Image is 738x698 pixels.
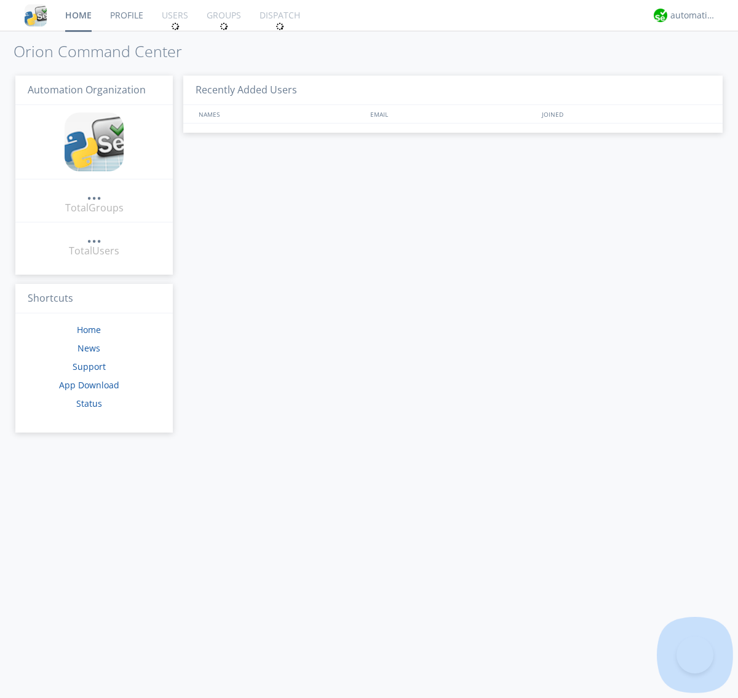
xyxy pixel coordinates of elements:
[76,398,102,409] a: Status
[654,9,667,22] img: d2d01cd9b4174d08988066c6d424eccd
[87,187,101,199] div: ...
[15,284,173,314] h3: Shortcuts
[73,361,106,372] a: Support
[276,22,284,31] img: spin.svg
[77,342,100,354] a: News
[28,83,146,96] span: Automation Organization
[220,22,228,31] img: spin.svg
[65,201,124,215] div: Total Groups
[87,187,101,201] a: ...
[670,9,716,22] div: automation+atlas
[676,637,713,673] iframe: Toggle Customer Support
[59,379,119,391] a: App Download
[171,22,180,31] img: spin.svg
[25,4,47,26] img: cddb5a64eb264b2086981ab96f4c1ba7
[539,105,711,123] div: JOINED
[87,230,101,242] div: ...
[77,324,101,335] a: Home
[183,76,723,106] h3: Recently Added Users
[367,105,539,123] div: EMAIL
[65,112,124,171] img: cddb5a64eb264b2086981ab96f4c1ba7
[87,230,101,244] a: ...
[196,105,364,123] div: NAMES
[69,244,119,258] div: Total Users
